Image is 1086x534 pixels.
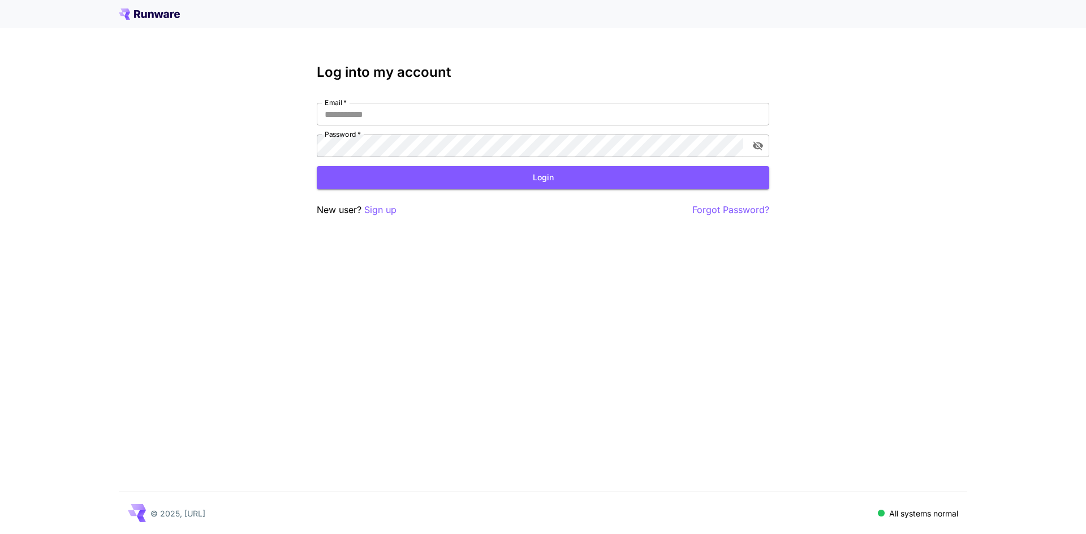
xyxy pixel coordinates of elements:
label: Email [325,98,347,107]
p: © 2025, [URL] [150,507,205,519]
button: Forgot Password? [692,203,769,217]
p: New user? [317,203,397,217]
p: All systems normal [889,507,958,519]
button: Login [317,166,769,189]
button: Sign up [364,203,397,217]
button: toggle password visibility [748,136,768,156]
h3: Log into my account [317,64,769,80]
label: Password [325,129,361,139]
